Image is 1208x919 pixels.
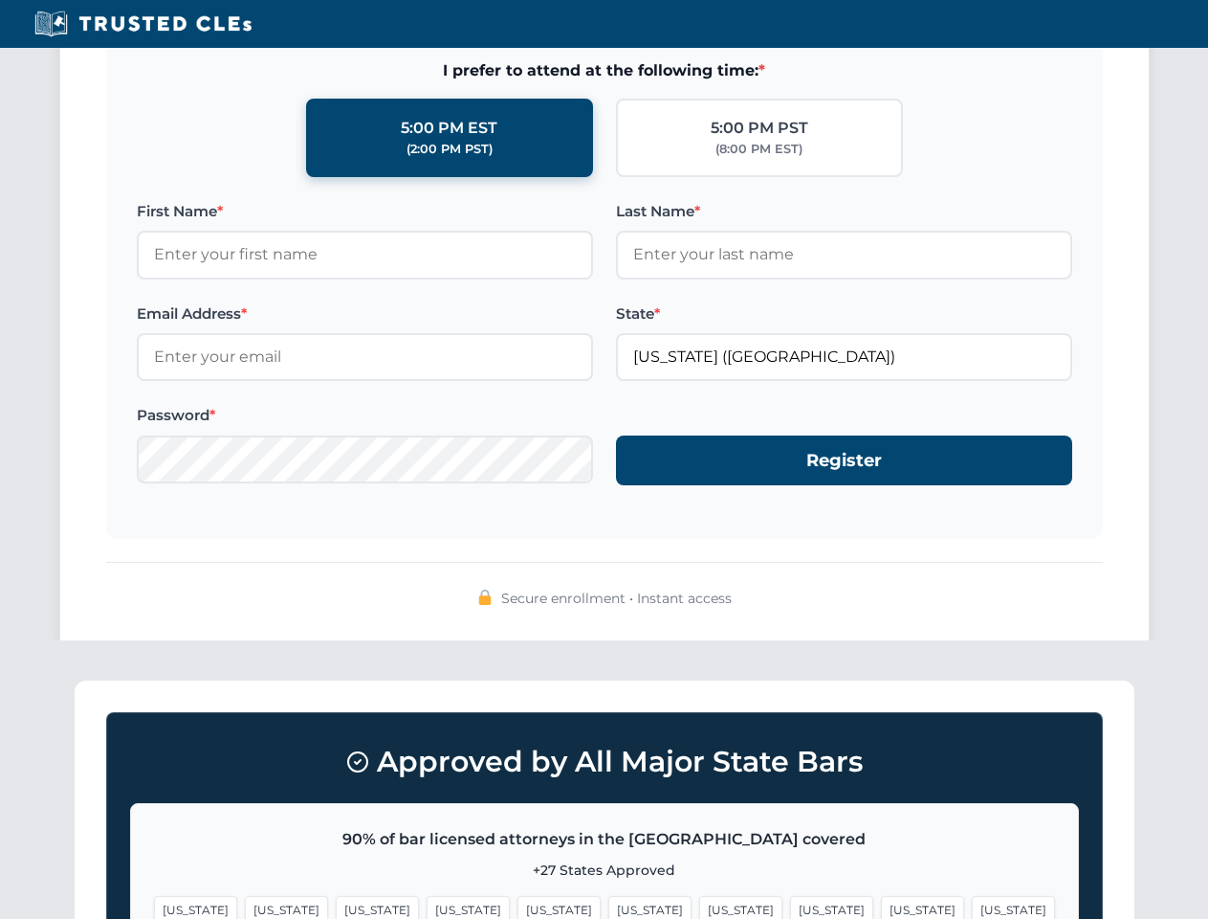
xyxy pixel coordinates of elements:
[616,231,1072,279] input: Enter your last name
[137,404,593,427] label: Password
[154,827,1055,852] p: 90% of bar licensed attorneys in the [GEOGRAPHIC_DATA] covered
[501,588,732,609] span: Secure enrollment • Instant access
[401,116,497,141] div: 5:00 PM EST
[137,333,593,381] input: Enter your email
[29,10,257,38] img: Trusted CLEs
[715,140,802,159] div: (8:00 PM EST)
[137,58,1072,83] span: I prefer to attend at the following time:
[130,736,1079,788] h3: Approved by All Major State Bars
[616,200,1072,223] label: Last Name
[711,116,808,141] div: 5:00 PM PST
[616,436,1072,486] button: Register
[154,860,1055,881] p: +27 States Approved
[137,231,593,279] input: Enter your first name
[616,333,1072,381] input: California (CA)
[616,303,1072,325] label: State
[406,140,493,159] div: (2:00 PM PST)
[477,590,493,605] img: 🔒
[137,200,593,223] label: First Name
[137,303,593,325] label: Email Address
